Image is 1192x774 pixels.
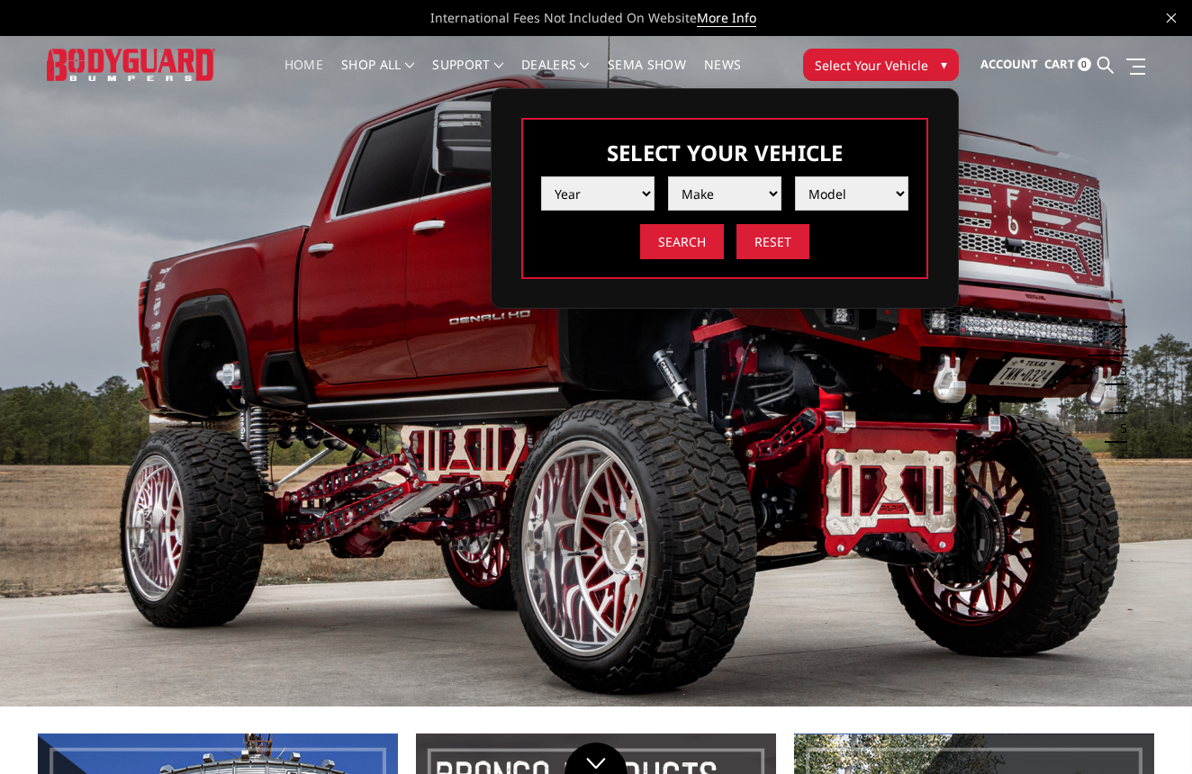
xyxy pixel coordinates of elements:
[980,56,1038,72] span: Account
[608,58,686,94] a: SEMA Show
[541,176,655,211] select: Please select the value from list.
[980,40,1038,89] a: Account
[697,9,756,27] a: More Info
[803,49,959,81] button: Select Your Vehicle
[341,58,414,94] a: shop all
[1109,328,1127,357] button: 2 of 5
[1109,300,1127,328] button: 1 of 5
[47,49,215,82] img: BODYGUARD BUMPERS
[521,58,590,94] a: Dealers
[815,56,928,75] span: Select Your Vehicle
[1044,56,1075,72] span: Cart
[1109,357,1127,386] button: 3 of 5
[640,224,724,259] input: Search
[1044,40,1091,89] a: Cart 0
[1109,385,1127,414] button: 4 of 5
[1109,414,1127,443] button: 5 of 5
[284,58,323,94] a: Home
[736,224,809,259] input: Reset
[1078,58,1091,71] span: 0
[704,58,741,94] a: News
[668,176,781,211] select: Please select the value from list.
[941,55,947,74] span: ▾
[432,58,503,94] a: Support
[541,138,908,167] h3: Select Your Vehicle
